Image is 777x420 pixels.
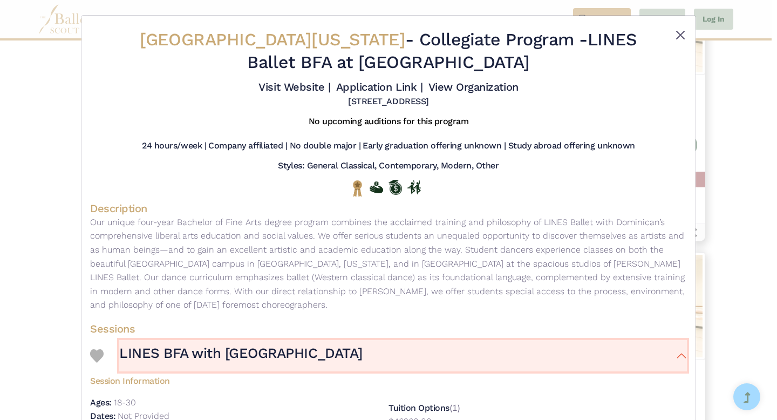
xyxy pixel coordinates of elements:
button: LINES BFA with [GEOGRAPHIC_DATA] [119,340,687,371]
button: Close [674,29,687,42]
img: In Person [407,180,421,194]
h4: Sessions [90,322,687,336]
a: Visit Website | [258,80,330,93]
span: [GEOGRAPHIC_DATA][US_STATE] [140,29,405,50]
h2: - LINES Ballet BFA at [GEOGRAPHIC_DATA] [140,29,637,73]
h5: 24 hours/week | [142,140,206,152]
h5: Styles: General Classical, Contemporary, Modern, Other [278,160,499,172]
h5: Tuition Options [388,403,449,413]
h3: LINES BFA with [GEOGRAPHIC_DATA] [119,344,363,363]
span: Collegiate Program - [419,29,588,50]
h5: No upcoming auditions for this program [309,116,469,127]
h4: Description [90,201,687,215]
img: Heart [90,349,104,363]
p: 18-30 [114,397,136,408]
h5: Company affiliated | [208,140,287,152]
img: National [351,180,364,197]
h5: Early graduation offering unknown | [363,140,506,152]
h5: Ages: [90,397,112,408]
h5: No double major | [290,140,361,152]
a: View Organization [428,80,519,93]
h5: [STREET_ADDRESS] [348,96,428,107]
p: Our unique four-year Bachelor of Fine Arts degree program combines the acclaimed training and phi... [90,215,687,312]
img: Offers Financial Aid [370,181,383,193]
h5: Study abroad offering unknown [508,140,635,152]
a: Application Link | [336,80,422,93]
img: Offers Scholarship [388,180,402,195]
h5: Session Information [90,371,687,387]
